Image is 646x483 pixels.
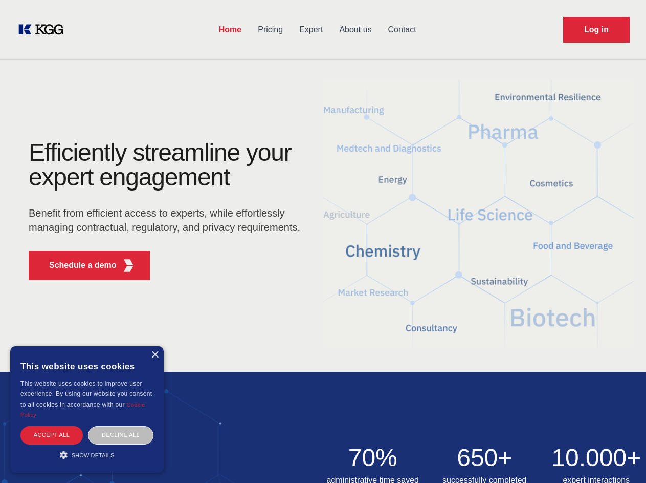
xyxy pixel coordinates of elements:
a: Request Demo [563,17,630,43]
span: Show details [72,452,115,458]
img: KGG Fifth Element RED [122,259,135,272]
a: Expert [291,16,331,43]
div: Decline all [88,426,153,444]
h1: Efficiently streamline your expert engagement [29,140,307,190]
span: This website uses cookies to improve user experience. By using our website you consent to all coo... [20,380,152,408]
p: Benefit from efficient access to experts, while effortlessly managing contractual, regulatory, an... [29,206,307,235]
div: This website uses cookies [20,354,153,379]
p: Schedule a demo [49,259,117,271]
a: Home [211,16,250,43]
div: Close [151,351,159,359]
a: KOL Knowledge Platform: Talk to Key External Experts (KEE) [16,22,72,38]
div: Accept all [20,426,83,444]
a: Pricing [250,16,291,43]
div: Show details [20,450,153,460]
h2: 70% [323,446,423,470]
a: Contact [380,16,425,43]
img: KGG Fifth Element RED [323,67,634,362]
button: Schedule a demoKGG Fifth Element RED [29,251,150,280]
a: Cookie Policy [20,402,145,418]
a: About us [331,16,380,43]
h2: 650+ [435,446,534,470]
